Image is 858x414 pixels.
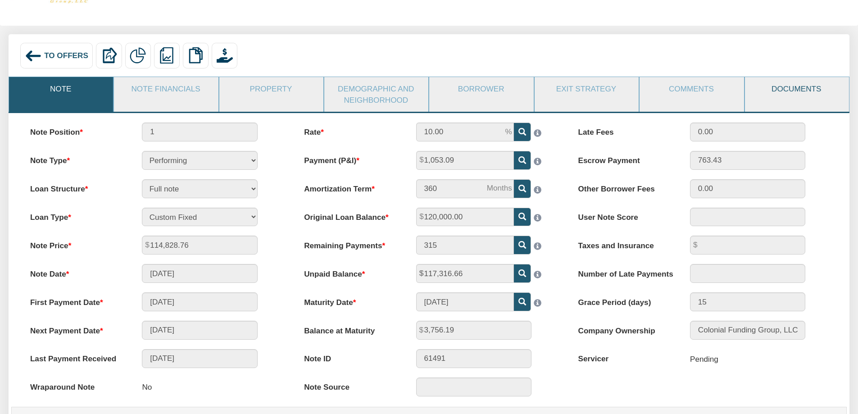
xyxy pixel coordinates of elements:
[187,47,204,64] img: copy.png
[21,151,133,166] label: Note Type
[569,236,681,251] label: Taxes and Insurance
[295,378,407,393] label: Note Source
[690,349,718,369] div: Pending
[569,208,681,223] label: User Note Score
[21,321,133,336] label: Next Payment Date
[569,151,681,166] label: Escrow Payment
[142,292,257,311] input: MM/DD/YYYY
[142,378,152,397] p: No
[219,77,322,100] a: Property
[159,47,175,64] img: reports.png
[745,77,848,100] a: Documents
[295,123,407,138] label: Rate
[25,47,42,64] img: back_arrow_left_icon.svg
[569,179,681,195] label: Other Borrower Fees
[44,51,88,60] span: To Offers
[21,236,133,251] label: Note Price
[295,264,407,279] label: Unpaid Balance
[21,123,133,138] label: Note Position
[295,179,407,195] label: Amortization Term
[295,236,407,251] label: Remaining Payments
[295,321,407,336] label: Balance at Maturity
[429,77,532,100] a: Borrower
[21,292,133,308] label: First Payment Date
[569,123,681,138] label: Late Fees
[535,77,638,100] a: Exit Strategy
[21,179,133,195] label: Loan Structure
[142,264,257,283] input: MM/DD/YYYY
[217,47,233,64] img: purchase_offer.png
[21,349,133,364] label: Last Payment Received
[324,77,427,112] a: Demographic and Neighborhood
[569,321,681,336] label: Company Ownership
[640,77,743,100] a: Comments
[21,264,133,279] label: Note Date
[21,378,133,393] label: Wraparound Note
[569,292,681,308] label: Grace Period (days)
[114,77,217,100] a: Note Financials
[416,292,514,311] input: MM/DD/YYYY
[569,349,681,364] label: Servicer
[101,47,117,64] img: export.svg
[21,208,133,223] label: Loan Type
[295,349,407,364] label: Note ID
[295,208,407,223] label: Original Loan Balance
[142,349,257,368] input: MM/DD/YYYY
[295,292,407,308] label: Maturity Date
[142,321,257,340] input: MM/DD/YYYY
[295,151,407,166] label: Payment (P&I)
[569,264,681,279] label: Number of Late Payments
[130,47,146,64] img: partial.png
[9,77,112,100] a: Note
[416,123,514,141] input: This field can contain only numeric characters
